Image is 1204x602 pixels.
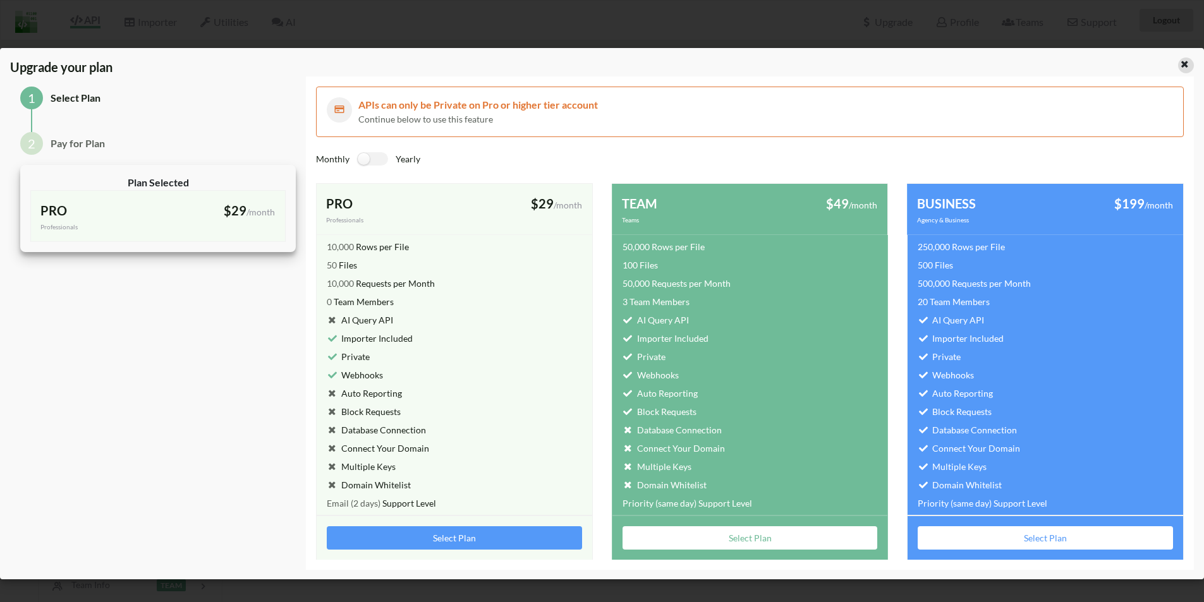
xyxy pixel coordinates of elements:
[918,405,992,418] div: Block Requests
[327,423,426,436] div: Database Connection
[20,87,43,109] div: 1
[918,313,984,327] div: AI Query API
[623,295,690,308] div: Team Members
[20,132,43,155] div: 2
[623,526,878,550] button: Select Plan
[327,405,401,418] div: Block Requests
[327,296,332,307] span: 0
[327,368,383,382] div: Webhooks
[358,114,493,124] span: Continue below to use this feature
[917,215,1045,225] div: Agency & Business
[623,332,708,345] div: Importer Included
[623,460,691,473] div: Multiple Keys
[918,260,933,270] span: 500
[918,368,974,382] div: Webhooks
[623,387,698,400] div: Auto Reporting
[326,194,454,213] div: PRO
[918,387,993,400] div: Auto Reporting
[826,196,849,211] span: $49
[623,278,650,289] span: 50,000
[40,222,158,232] div: Professionals
[623,478,707,491] div: Domain Whitelist
[918,277,1031,290] div: Requests per Month
[918,497,1047,510] div: Support Level
[918,442,1020,455] div: Connect Your Domain
[918,478,1002,491] div: Domain Whitelist
[623,240,705,253] div: Rows per File
[327,460,396,473] div: Multiple Keys
[623,241,650,252] span: 50,000
[327,277,435,290] div: Requests per Month
[622,194,750,213] div: TEAM
[327,258,357,272] div: Files
[224,203,246,218] span: $29
[623,313,689,327] div: AI Query API
[327,295,394,308] div: Team Members
[327,442,429,455] div: Connect Your Domain
[531,196,554,211] span: $29
[623,277,731,290] div: Requests per Month
[316,152,350,173] div: Monthly
[918,350,961,363] div: Private
[918,295,990,308] div: Team Members
[917,194,1045,213] div: BUSINESS
[623,423,722,436] div: Database Connection
[623,296,628,307] span: 3
[358,99,598,111] span: APIs can only be Private on Pro or higher tier account
[623,498,696,509] span: Priority (same day)
[327,241,354,252] span: 10,000
[918,526,1173,550] button: Select Plan
[918,278,950,289] span: 500,000
[327,350,370,363] div: Private
[327,497,436,510] div: Support Level
[326,215,454,225] div: Professionals
[623,405,696,418] div: Block Requests
[30,175,286,190] div: Plan Selected
[918,423,1017,436] div: Database Connection
[327,478,411,491] div: Domain Whitelist
[622,215,750,225] div: Teams
[327,260,337,270] span: 50
[1114,196,1145,211] span: $199
[918,258,953,272] div: Files
[623,497,752,510] div: Support Level
[40,201,158,220] div: PRO
[246,207,275,217] span: /month
[10,59,112,85] span: Upgrade your plan
[918,332,1004,345] div: Importer Included
[554,200,582,210] span: /month
[327,387,402,400] div: Auto Reporting
[849,200,877,210] span: /month
[327,332,413,345] div: Importer Included
[327,526,582,550] button: Select Plan
[623,368,679,382] div: Webhooks
[918,296,928,307] span: 20
[623,258,658,272] div: Files
[51,92,100,104] span: Select Plan
[623,350,666,363] div: Private
[623,260,638,270] span: 100
[918,241,950,252] span: 250,000
[918,460,987,473] div: Multiple Keys
[51,137,105,149] span: Pay for Plan
[396,152,750,173] div: Yearly
[623,442,725,455] div: Connect Your Domain
[918,240,1005,253] div: Rows per File
[918,498,992,509] span: Priority (same day)
[327,278,354,289] span: 10,000
[1145,200,1173,210] span: /month
[327,313,393,327] div: AI Query API
[327,240,409,253] div: Rows per File
[327,498,380,509] span: Email (2 days)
